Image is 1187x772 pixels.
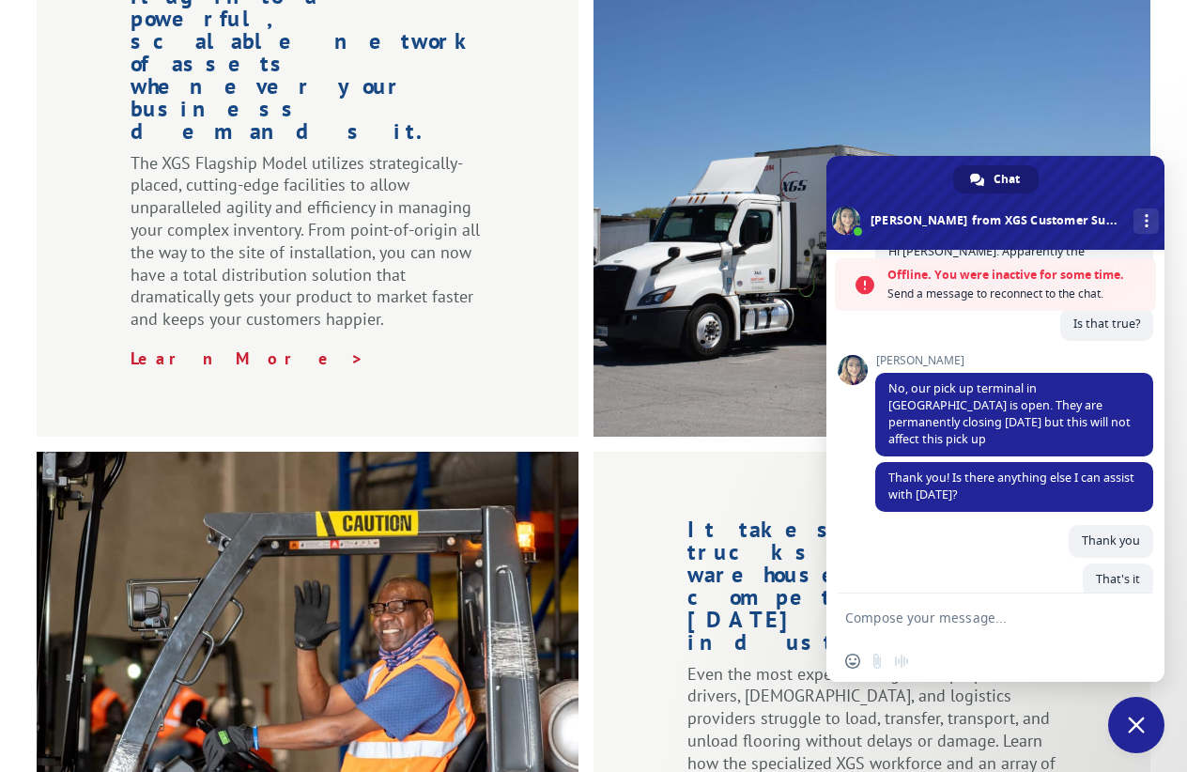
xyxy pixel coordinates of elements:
span: That's it [1096,571,1140,587]
a: Learn More > [131,347,364,369]
h1: It takes more than trucks and warehouses to compete in [DATE] flooring industry. [687,518,1056,663]
span: Thank you [1082,533,1140,548]
a: Close chat [1108,697,1164,753]
span: Send a message to reconnect to the chat. [887,285,1147,303]
span: Thank you! Is there anything else I can assist with [DATE]? [888,470,1134,502]
span: Offline. You were inactive for some time. [887,266,1147,285]
span: [PERSON_NAME] [875,354,1153,367]
span: Chat [994,165,1020,193]
a: Chat [953,165,1039,193]
textarea: Compose your message... [845,594,1108,641]
span: Insert an emoji [845,654,860,669]
p: The XGS Flagship Model utilizes strategically-placed, cutting-edge facilities to allow unparallel... [131,152,485,347]
span: No, our pick up terminal in [GEOGRAPHIC_DATA] is open. They are permanently closing [DATE] but th... [888,380,1131,447]
span: Is that true? [1073,316,1140,332]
